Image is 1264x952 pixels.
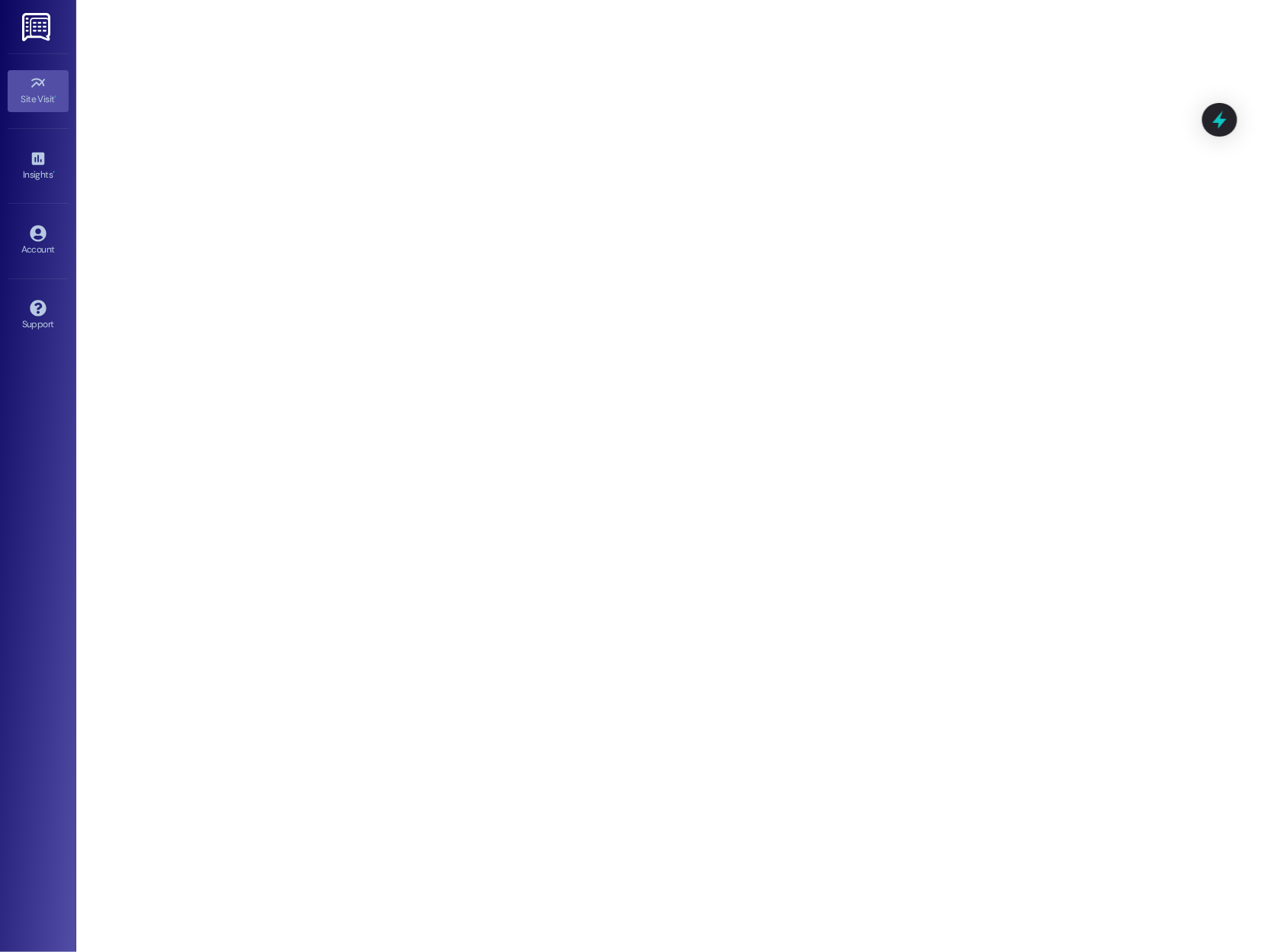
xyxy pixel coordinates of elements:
span: • [53,167,55,178]
a: Account [8,220,69,262]
img: ResiDesk Logo [22,13,53,41]
a: Support [8,295,69,336]
a: Site Visit • [8,70,69,111]
span: • [55,92,57,102]
a: Insights • [8,146,69,187]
